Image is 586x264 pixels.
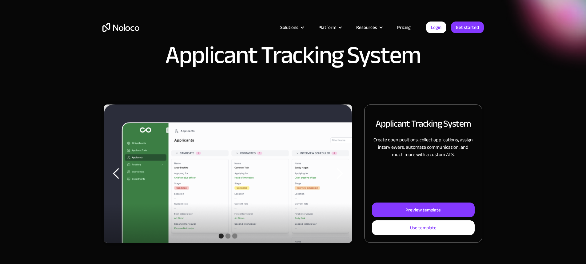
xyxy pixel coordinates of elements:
div: Solutions [280,23,298,31]
h2: Applicant Tracking System [376,117,471,130]
div: next slide [327,104,352,243]
p: Create open positions, collect applications, assign interviewers, automate communication, and muc... [372,136,474,158]
h1: Applicant Tracking System [165,43,421,68]
div: Platform [311,23,349,31]
a: home [102,23,139,32]
a: Get started [451,22,484,33]
div: Platform [318,23,336,31]
div: Preview template [405,206,441,214]
div: Show slide 3 of 3 [232,234,237,238]
a: Pricing [389,23,418,31]
div: Show slide 2 of 3 [225,234,230,238]
a: Preview template [372,203,474,217]
div: Resources [349,23,389,31]
a: Login [426,22,446,33]
a: Use template [372,220,474,235]
div: Use template [410,224,437,232]
div: carousel [104,104,352,243]
div: Resources [356,23,377,31]
div: previous slide [104,104,129,243]
div: Show slide 1 of 3 [219,234,224,238]
div: 1 of 3 [104,104,352,243]
div: Solutions [273,23,311,31]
